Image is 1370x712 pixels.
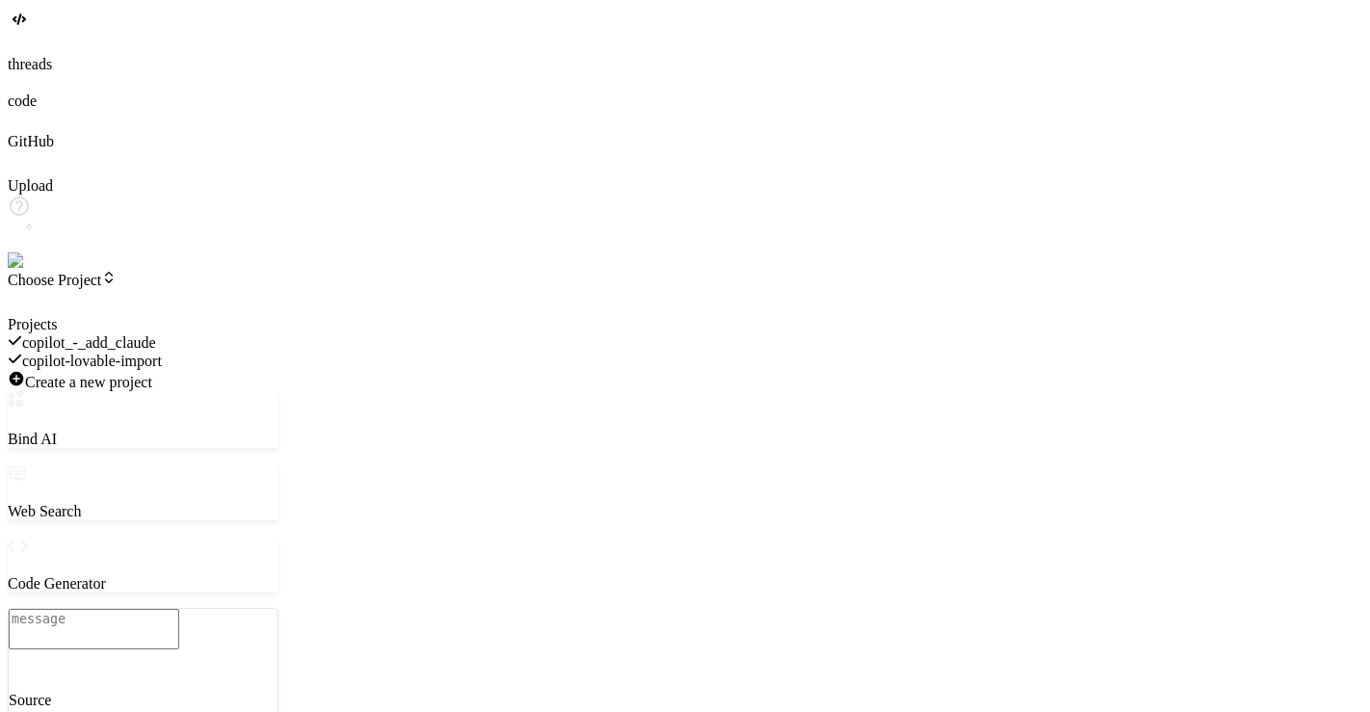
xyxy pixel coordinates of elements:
[8,272,117,288] span: Choose Project
[22,353,162,369] span: copilot-lovable-import
[8,177,53,194] label: Upload
[22,334,156,351] span: copilot_-_add_claude
[8,252,70,270] img: settings
[25,374,152,390] span: Create a new project
[8,316,278,333] div: Projects
[8,431,278,448] p: Bind AI
[8,56,52,72] label: threads
[8,575,278,593] p: Code Generator
[8,503,278,520] p: Web Search
[8,92,37,109] label: code
[8,133,54,149] label: GitHub
[9,692,277,709] p: Source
